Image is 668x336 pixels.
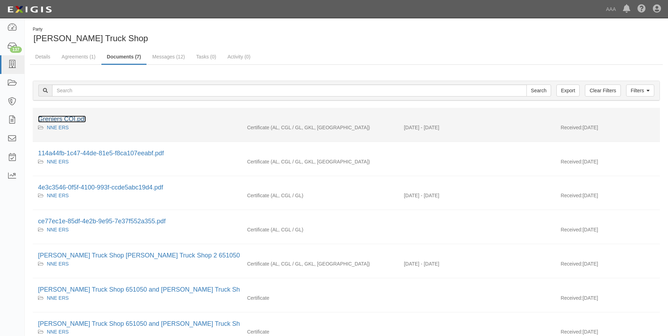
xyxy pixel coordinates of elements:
div: NNE ERS [38,294,237,301]
a: ce77ec1e-85df-4e2b-9e95-7e37f552a355.pdf [38,218,166,225]
a: NNE ERS [47,125,69,130]
div: Effective 12/27/2024 - Expiration 12/27/2025 [399,124,555,131]
div: NNE ERS [38,226,237,233]
div: NNE ERS [38,192,237,199]
a: 4e3c3546-0f5f-4100-993f-ccde5abc19d4.pdf [38,184,163,191]
div: [DATE] [555,124,660,135]
input: Search [526,85,551,97]
a: Tasks (0) [191,50,221,64]
div: Auto Liability Commercial General Liability / Garage Liability Garage Keepers Liability On-Hook [242,158,399,165]
div: [DATE] [555,260,660,271]
a: NNE ERS [47,159,69,164]
p: Received: [561,260,582,267]
p: Received: [561,294,582,301]
a: [PERSON_NAME] Truck Shop 651050 and [PERSON_NAME] Truck Sh [38,320,240,327]
a: 114a44fb-1c47-44de-81e5-f8ca107eeabf.pdf [38,150,164,157]
a: Agreements (1) [56,50,101,64]
a: Greniers COI.pdf [38,116,86,123]
a: NNE ERS [47,227,69,232]
div: Greniers COI.pdf [38,115,655,124]
div: [DATE] [555,158,660,169]
a: NNE ERS [47,193,69,198]
a: Documents (7) [101,50,146,65]
div: Party [33,26,148,32]
img: logo-5460c22ac91f19d4615b14bd174203de0afe785f0fc80cf4dbbc73dc1793850b.png [5,3,54,16]
div: 114a44fb-1c47-44de-81e5-f8ca107eeabf.pdf [38,149,655,158]
div: NNE ERS [38,124,237,131]
a: AAA [603,2,619,16]
div: Grenier's Truck Shop Grenier's Truck Shop 2 651050 [38,251,655,260]
a: NNE ERS [47,329,69,335]
div: Grenier's Truck Shop 651050 and Grenier's Truck Sh [38,285,655,294]
div: NNE ERS [38,328,237,335]
div: Effective 12/27/2023 - Expiration 12/27/2024 [399,192,555,199]
span: [PERSON_NAME] Truck Shop [33,33,148,43]
a: [PERSON_NAME] Truck Shop [PERSON_NAME] Truck Shop 2 651050 [38,252,240,259]
a: Clear Filters [585,85,620,97]
a: NNE ERS [47,261,69,267]
div: Effective - Expiration [399,294,555,295]
div: Auto Liability Commercial General Liability / Garage Liability [242,226,399,233]
div: Auto Liability Commercial General Liability / Garage Liability Garage Keepers Liability On-Hook [242,124,399,131]
div: 4e3c3546-0f5f-4100-993f-ccde5abc19d4.pdf [38,183,655,192]
p: Received: [561,328,582,335]
p: Received: [561,158,582,165]
div: [DATE] [555,226,660,237]
div: Effective 12/27/2022 - Expiration 12/07/2023 [399,260,555,267]
p: Received: [561,124,582,131]
a: Filters [626,85,654,97]
p: Received: [561,226,582,233]
div: Grenier's Truck Shop 651050 and Grenier's Truck Sh [38,319,655,329]
div: [DATE] [555,192,660,203]
a: Details [30,50,56,64]
div: ce77ec1e-85df-4e2b-9e95-7e37f552a355.pdf [38,217,655,226]
a: [PERSON_NAME] Truck Shop 651050 and [PERSON_NAME] Truck Sh [38,286,240,293]
a: Messages (12) [147,50,191,64]
a: Export [556,85,580,97]
div: Auto Liability Commercial General Liability / Garage Liability [242,192,399,199]
a: NNE ERS [47,295,69,301]
div: NNE ERS [38,158,237,165]
a: Activity (0) [222,50,256,64]
div: Grenier's Truck Shop [30,26,341,44]
div: Certificate [242,328,399,335]
div: 137 [10,46,22,53]
div: Certificate [242,294,399,301]
div: NNE ERS [38,260,237,267]
div: Auto Liability Commercial General Liability / Garage Liability Garage Keepers Liability On-Hook [242,260,399,267]
i: Help Center - Complianz [637,5,646,13]
div: [DATE] [555,294,660,305]
p: Received: [561,192,582,199]
input: Search [52,85,527,97]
